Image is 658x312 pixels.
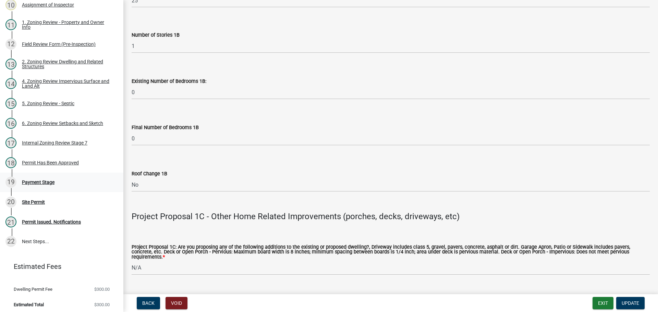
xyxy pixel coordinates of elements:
[5,19,16,30] div: 11
[5,260,112,273] a: Estimated Fees
[166,297,187,309] button: Void
[132,125,199,130] label: Final Number of Bedrooms 1B
[22,180,54,185] div: Payment Stage
[5,137,16,148] div: 17
[14,287,52,291] span: Dwelling Permit Fee
[22,101,74,106] div: 5. Zoning Review - Septic
[593,297,613,309] button: Exit
[22,20,112,29] div: 1. Zoning Review - Property and Owner Info
[22,200,45,204] div: Site Permit
[5,59,16,70] div: 13
[5,78,16,89] div: 14
[22,42,96,47] div: Field Review Form (Pre-Inspection)
[94,302,110,307] span: $300.00
[22,121,103,126] div: 6. Zoning Review Setbacks and Sketch
[22,59,112,69] div: 2. Zoning Review Dwelling and Related Structures
[22,160,79,165] div: Permit Has Been Approved
[22,2,74,7] div: Assignment of Inspector
[5,177,16,188] div: 19
[137,297,160,309] button: Back
[5,216,16,227] div: 21
[14,302,44,307] span: Estimated Total
[142,300,155,306] span: Back
[5,157,16,168] div: 18
[132,79,206,84] label: Existing Number of Bedrooms 1B:
[22,79,112,88] div: 4. Zoning Review Impervious Surface and Land Alt
[132,212,650,222] h4: Project Proposal 1C - Other Home Related Improvements (porches, decks, driveways, etc)
[22,220,81,224] div: Permit Issued. Notifications
[5,98,16,109] div: 15
[22,140,87,145] div: Internal Zoning Review Stage 7
[132,33,180,38] label: Number of Stories 1B
[132,172,167,176] label: Roof Change 1B
[5,197,16,208] div: 20
[5,236,16,247] div: 22
[5,39,16,50] div: 12
[132,245,650,260] label: Project Proposal 1C: Are you proposing any of the following additions to the existing or proposed...
[94,287,110,291] span: $300.00
[616,297,645,309] button: Update
[5,118,16,129] div: 16
[622,300,639,306] span: Update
